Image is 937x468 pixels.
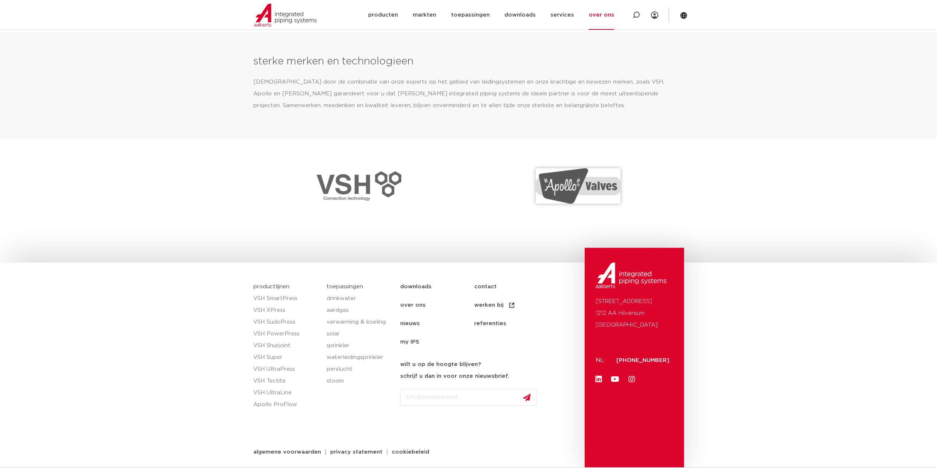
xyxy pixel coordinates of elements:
[253,375,320,387] a: VSH Tectite
[253,340,320,352] a: VSH Shurjoint
[327,340,393,352] a: sprinkler
[317,171,401,201] img: VSH-PNG-e1612190599858
[400,278,581,351] nav: Menu
[474,278,548,296] a: contact
[253,305,320,316] a: VSH XPress
[327,316,393,328] a: verwarming & koeling
[474,296,548,314] a: werken bij
[330,449,383,455] span: privacy statement
[253,328,320,340] a: VSH PowerPress
[248,449,327,455] a: algemene voorwaarden
[327,352,393,363] a: waterleidingsprinkler
[616,358,669,363] a: [PHONE_NUMBER]
[325,449,388,455] a: privacy statement
[253,399,320,411] a: Apollo ProFlow
[596,355,607,366] p: NL:
[253,284,289,289] a: productlijnen
[400,389,536,406] input: info@emailadres.nl
[327,375,393,387] a: stoom
[327,305,393,316] a: aardgas
[253,316,320,328] a: VSH SudoPress
[327,293,393,305] a: drinkwater
[400,278,474,296] a: downloads
[253,76,684,112] p: [DEMOGRAPHIC_DATA] door de combinatie van onze experts op het gebied van leidingsystemen en onze ...
[327,328,393,340] a: solar
[327,284,363,289] a: toepassingen
[327,363,393,375] a: perslucht
[596,296,673,331] p: [STREET_ADDRESS] 1212 AA Hilversum [GEOGRAPHIC_DATA]
[400,412,512,440] iframe: reCAPTCHA
[392,449,429,455] span: cookiebeleid
[253,293,320,305] a: VSH SmartPress
[253,352,320,363] a: VSH Super
[386,449,435,455] a: cookiebeleid
[253,387,320,399] a: VSH UltraLine
[253,363,320,375] a: VSH UltraPress
[400,373,509,379] strong: schrijf u dan in voor onze nieuwsbrief.
[400,314,474,333] a: nieuws
[253,54,684,69] h3: sterke merken en technologieen
[523,394,531,401] img: send.svg
[253,449,321,455] span: algemene voorwaarden
[400,296,474,314] a: over ons
[400,362,481,367] strong: wilt u op de hoogte blijven?
[474,314,548,333] a: referenties
[400,333,474,351] a: my IPS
